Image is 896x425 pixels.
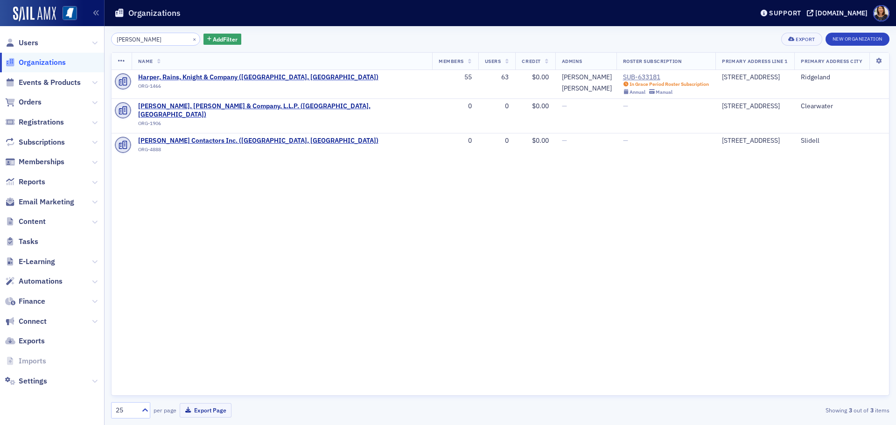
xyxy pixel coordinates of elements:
[532,102,549,110] span: $0.00
[19,216,46,227] span: Content
[138,137,378,145] span: Jack B. Harper Contactors Inc. (Slidell, LA)
[5,276,63,286] a: Automations
[5,117,64,127] a: Registrations
[19,336,45,346] span: Exports
[722,73,788,82] div: [STREET_ADDRESS]
[154,406,176,414] label: per page
[630,81,709,87] div: In Grace Period Roster Subscription
[5,356,46,366] a: Imports
[623,136,628,145] span: —
[138,73,378,82] a: Harper, Rains, Knight & Company ([GEOGRAPHIC_DATA], [GEOGRAPHIC_DATA])
[138,146,378,156] div: ORG-4888
[532,136,549,145] span: $0.00
[5,257,55,267] a: E-Learning
[868,406,875,414] strong: 3
[656,89,672,95] div: Manual
[439,58,464,64] span: Members
[138,137,378,145] a: [PERSON_NAME] Contactors Inc. ([GEOGRAPHIC_DATA], [GEOGRAPHIC_DATA])
[5,57,66,68] a: Organizations
[826,33,889,46] button: New Organization
[19,276,63,286] span: Automations
[138,102,426,118] span: Harper, Van Scoik & Company, L.L.P. (Clearwater, FL)
[847,406,854,414] strong: 3
[722,102,788,111] div: [STREET_ADDRESS]
[13,7,56,21] img: SailAMX
[485,58,501,64] span: Users
[485,137,509,145] div: 0
[5,296,45,307] a: Finance
[19,237,38,247] span: Tasks
[5,376,47,386] a: Settings
[801,137,882,145] div: Slidell
[203,34,242,45] button: AddFilter
[801,102,882,111] div: Clearwater
[19,177,45,187] span: Reports
[138,120,426,130] div: ORG-1906
[5,316,47,327] a: Connect
[5,38,38,48] a: Users
[56,6,77,22] a: View Homepage
[128,7,181,19] h1: Organizations
[439,137,472,145] div: 0
[485,102,509,111] div: 0
[439,73,472,82] div: 55
[485,73,509,82] div: 63
[815,9,868,17] div: [DOMAIN_NAME]
[801,58,863,64] span: Primary Address City
[562,58,582,64] span: Admins
[873,5,889,21] span: Profile
[180,403,231,418] button: Export Page
[722,58,788,64] span: Primary Address Line 1
[19,57,66,68] span: Organizations
[19,376,47,386] span: Settings
[630,89,645,95] div: Annual
[796,37,815,42] div: Export
[562,136,567,145] span: —
[623,102,628,110] span: —
[5,216,46,227] a: Content
[722,137,788,145] div: [STREET_ADDRESS]
[138,83,378,92] div: ORG-1466
[826,34,889,42] a: New Organization
[111,33,200,46] input: Search…
[5,97,42,107] a: Orders
[781,33,822,46] button: Export
[5,177,45,187] a: Reports
[801,73,882,82] div: Ridgeland
[19,38,38,48] span: Users
[807,10,871,16] button: [DOMAIN_NAME]
[19,356,46,366] span: Imports
[19,77,81,88] span: Events & Products
[19,97,42,107] span: Orders
[5,237,38,247] a: Tasks
[19,117,64,127] span: Registrations
[19,296,45,307] span: Finance
[190,35,199,43] button: ×
[213,35,238,43] span: Add Filter
[63,6,77,21] img: SailAMX
[5,77,81,88] a: Events & Products
[532,73,549,81] span: $0.00
[562,102,567,110] span: —
[439,102,472,111] div: 0
[19,257,55,267] span: E-Learning
[5,197,74,207] a: Email Marketing
[623,73,709,82] a: SUB-633181
[19,137,65,147] span: Subscriptions
[19,157,64,167] span: Memberships
[562,84,612,93] a: [PERSON_NAME]
[522,58,540,64] span: Credit
[19,197,74,207] span: Email Marketing
[19,316,47,327] span: Connect
[138,73,378,82] span: Harper, Rains, Knight & Company (Ridgeland, MS)
[138,58,153,64] span: Name
[5,336,45,346] a: Exports
[5,157,64,167] a: Memberships
[562,73,612,82] a: [PERSON_NAME]
[637,406,889,414] div: Showing out of items
[138,102,426,118] a: [PERSON_NAME], [PERSON_NAME] & Company, L.L.P. ([GEOGRAPHIC_DATA], [GEOGRAPHIC_DATA])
